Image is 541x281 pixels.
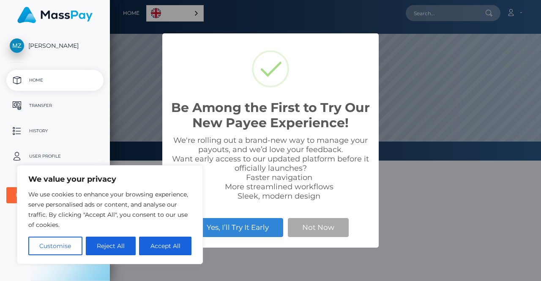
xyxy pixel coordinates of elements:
li: Faster navigation [188,173,370,182]
div: We're rolling out a brand-new way to manage your payouts, and we’d love your feedback. Want early... [171,136,370,201]
p: Home [10,74,100,87]
img: MassPay [17,7,93,23]
button: Reject All [86,237,136,255]
p: User Profile [10,150,100,163]
p: Transfer [10,99,100,112]
button: Not Now [288,218,349,237]
li: More streamlined workflows [188,182,370,191]
li: Sleek, modern design [188,191,370,201]
p: We use cookies to enhance your browsing experience, serve personalised ads or content, and analys... [28,189,191,230]
p: We value your privacy [28,174,191,184]
div: We value your privacy [17,165,203,264]
button: Yes, I’ll Try It Early [192,218,283,237]
button: Accept All [139,237,191,255]
button: Customise [28,237,82,255]
span: [PERSON_NAME] [6,42,104,49]
div: User Agreements [16,192,85,199]
h2: Be Among the First to Try Our New Payee Experience! [171,100,370,131]
p: History [10,125,100,137]
button: User Agreements [6,187,104,203]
